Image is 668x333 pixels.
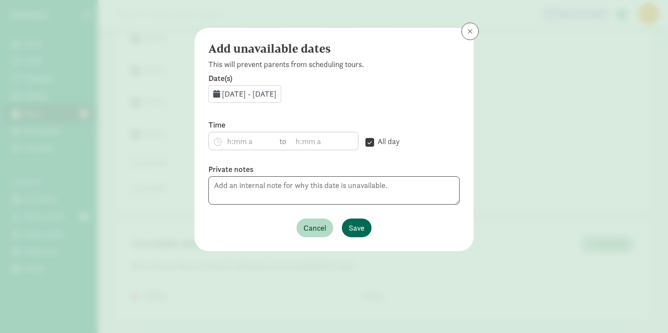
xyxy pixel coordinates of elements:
[279,135,287,147] span: to
[292,132,358,150] input: h:mm a
[624,291,668,333] iframe: Chat Widget
[208,42,453,56] h4: Add unavailable dates
[374,136,400,147] label: All day
[349,222,365,234] span: Save
[209,132,275,150] input: h:mm a
[303,222,326,234] span: Cancel
[222,89,276,99] span: [DATE] - [DATE]
[297,219,333,237] button: Cancel
[342,219,371,237] button: Save
[208,73,460,84] label: Date(s)
[208,59,460,70] p: This will prevent parents from scheduling tours.
[208,164,460,175] label: Private notes
[208,120,358,130] label: Time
